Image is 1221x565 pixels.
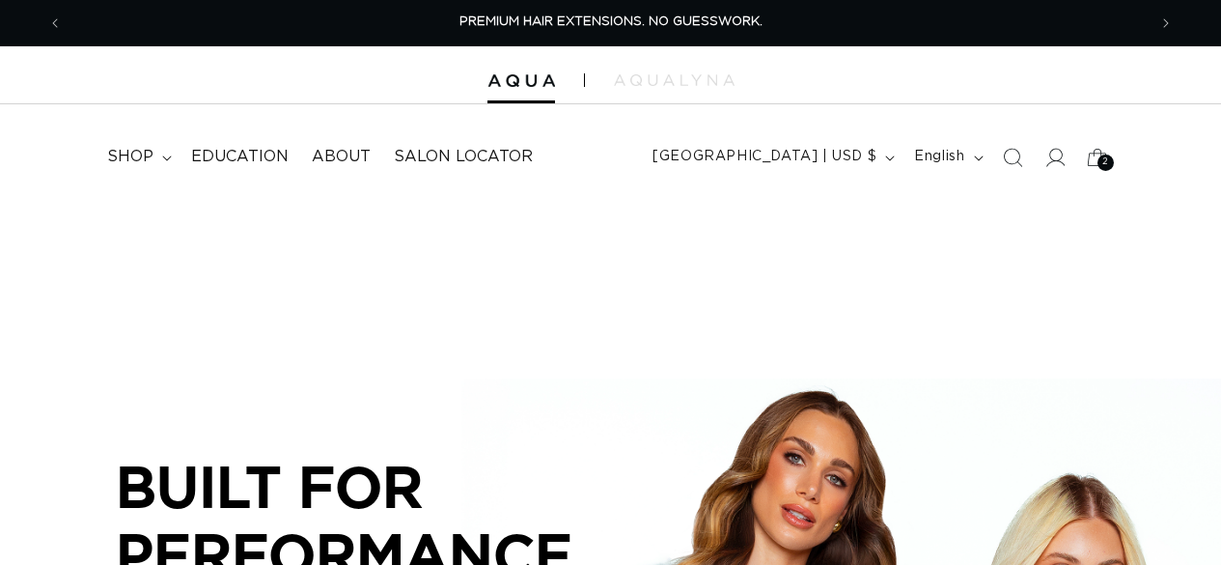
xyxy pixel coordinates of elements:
[614,74,735,86] img: aqualyna.com
[459,15,763,28] span: PREMIUM HAIR EXTENSIONS. NO GUESSWORK.
[107,147,153,167] span: shop
[914,147,964,167] span: English
[312,147,371,167] span: About
[191,147,289,167] span: Education
[902,139,990,176] button: English
[1145,5,1187,42] button: Next announcement
[180,135,300,179] a: Education
[641,139,902,176] button: [GEOGRAPHIC_DATA] | USD $
[991,136,1034,179] summary: Search
[487,74,555,88] img: Aqua Hair Extensions
[96,135,180,179] summary: shop
[652,147,876,167] span: [GEOGRAPHIC_DATA] | USD $
[382,135,544,179] a: Salon Locator
[1102,155,1109,171] span: 2
[394,147,533,167] span: Salon Locator
[34,5,76,42] button: Previous announcement
[300,135,382,179] a: About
